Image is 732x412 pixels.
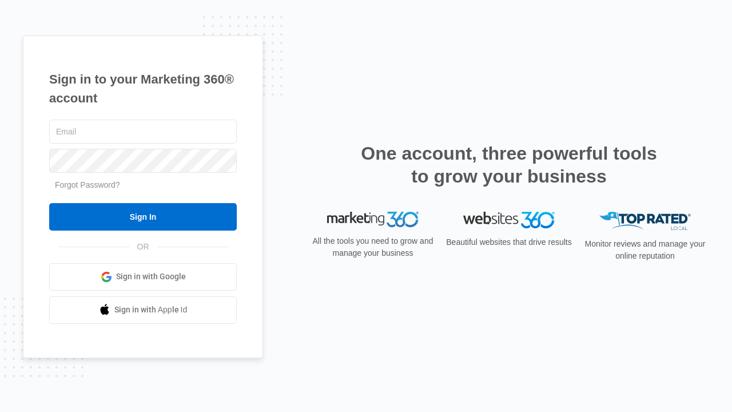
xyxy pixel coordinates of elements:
[49,203,237,231] input: Sign In
[581,238,709,262] p: Monitor reviews and manage your online reputation
[599,212,691,231] img: Top Rated Local
[49,70,237,108] h1: Sign in to your Marketing 360® account
[114,304,188,316] span: Sign in with Apple Id
[327,212,419,228] img: Marketing 360
[463,212,555,228] img: Websites 360
[445,236,573,248] p: Beautiful websites that drive results
[49,263,237,291] a: Sign in with Google
[55,180,120,189] a: Forgot Password?
[309,235,437,259] p: All the tools you need to grow and manage your business
[49,296,237,324] a: Sign in with Apple Id
[129,241,157,253] span: OR
[357,142,661,188] h2: One account, three powerful tools to grow your business
[116,271,186,283] span: Sign in with Google
[49,120,237,144] input: Email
